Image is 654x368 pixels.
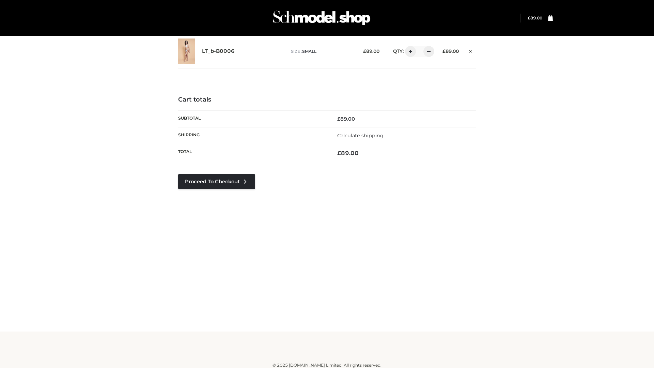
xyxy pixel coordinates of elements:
bdi: 89.00 [337,116,355,122]
a: Proceed to Checkout [178,174,255,189]
th: Subtotal [178,110,327,127]
h4: Cart totals [178,96,476,104]
a: Calculate shipping [337,133,384,139]
bdi: 89.00 [363,48,379,54]
bdi: 89.00 [528,15,542,20]
div: QTY: [386,46,432,57]
span: £ [363,48,366,54]
p: size : [291,48,353,55]
a: £89.00 [528,15,542,20]
th: Total [178,144,327,162]
img: Schmodel Admin 964 [270,4,373,31]
span: SMALL [302,49,316,54]
bdi: 89.00 [442,48,459,54]
span: £ [337,150,341,156]
span: £ [442,48,446,54]
a: LT_b-B0006 [202,48,235,55]
span: £ [337,116,340,122]
a: Remove this item [466,46,476,55]
th: Shipping [178,127,327,144]
bdi: 89.00 [337,150,359,156]
span: £ [528,15,530,20]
